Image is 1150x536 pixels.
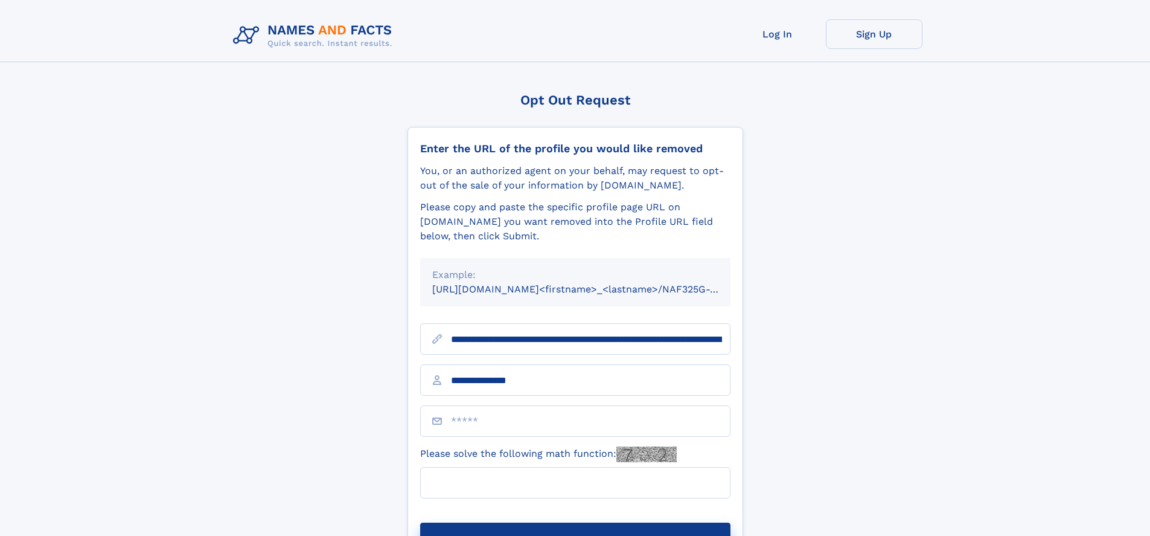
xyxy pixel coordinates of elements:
div: Opt Out Request [407,92,743,108]
div: Example: [432,268,718,282]
small: [URL][DOMAIN_NAME]<firstname>_<lastname>/NAF325G-xxxxxxxx [432,283,753,295]
label: Please solve the following math function: [420,447,677,462]
a: Log In [729,19,826,49]
div: Please copy and paste the specific profile page URL on [DOMAIN_NAME] you want removed into the Pr... [420,200,730,244]
img: Logo Names and Facts [228,19,402,52]
div: Enter the URL of the profile you would like removed [420,142,730,155]
a: Sign Up [826,19,922,49]
div: You, or an authorized agent on your behalf, may request to opt-out of the sale of your informatio... [420,164,730,193]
